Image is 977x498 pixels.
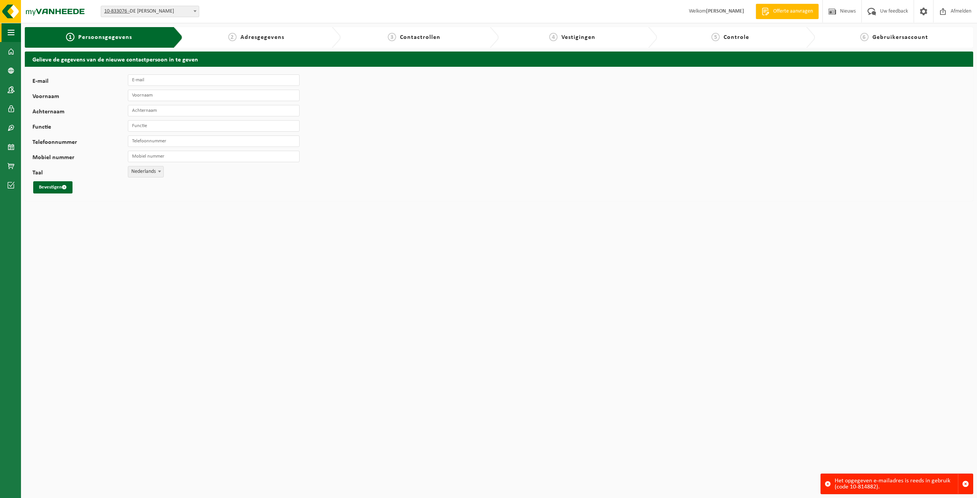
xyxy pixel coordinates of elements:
[32,109,128,116] label: Achternaam
[400,34,440,40] span: Contactrollen
[104,8,130,14] tcxspan: Call 10-833076 - via 3CX
[32,78,128,86] label: E-mail
[388,33,396,41] span: 3
[32,139,128,147] label: Telefoonnummer
[128,90,300,101] input: Voornaam
[32,124,128,132] label: Functie
[32,170,128,177] label: Taal
[101,6,199,17] span: 10-833076 - DE WANDELER - TORHOUT
[128,166,164,177] span: Nederlands
[33,181,73,193] button: Bevestigen
[860,33,869,41] span: 6
[128,151,300,162] input: Mobiel nummer
[771,8,815,15] span: Offerte aanvragen
[561,34,595,40] span: Vestigingen
[66,33,74,41] span: 1
[756,4,819,19] a: Offerte aanvragen
[78,34,132,40] span: Persoonsgegevens
[872,34,928,40] span: Gebruikersaccount
[711,33,720,41] span: 5
[32,155,128,162] label: Mobiel nummer
[128,166,163,177] span: Nederlands
[128,120,300,132] input: Functie
[706,8,744,14] strong: [PERSON_NAME]
[240,34,284,40] span: Adresgegevens
[128,105,300,116] input: Achternaam
[835,474,958,494] div: Het opgegeven e-mailadres is reeds in gebruik (code 10-814882).
[549,33,558,41] span: 4
[128,74,300,86] input: E-mail
[128,135,300,147] input: Telefoonnummer
[32,93,128,101] label: Voornaam
[228,33,237,41] span: 2
[724,34,749,40] span: Controle
[25,52,973,66] h2: Gelieve de gegevens van de nieuwe contactpersoon in te geven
